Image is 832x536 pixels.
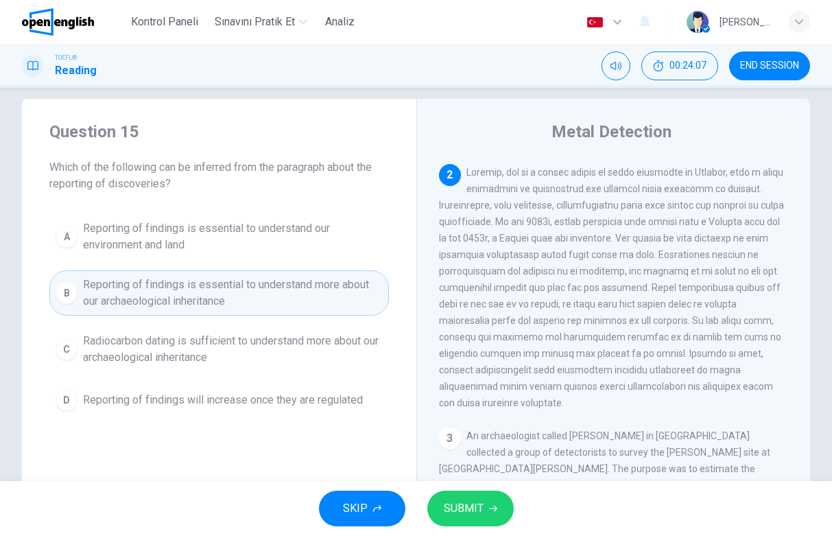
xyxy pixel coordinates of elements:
span: Analiz [325,14,355,30]
button: Analiz [318,10,362,34]
span: END SESSION [740,60,799,71]
span: Kontrol Paneli [131,14,198,30]
button: BReporting of findings is essential to understand more about our archaeological inheritance [49,270,389,316]
img: Profile picture [687,11,709,33]
div: [PERSON_NAME] [720,14,772,30]
button: DReporting of findings will increase once they are regulated [49,383,389,417]
span: Which of the following can be inferred from the paragraph about the reporting of discoveries? [49,159,389,192]
img: OpenEnglish logo [22,8,94,36]
button: SKIP [319,491,405,526]
span: SUBMIT [444,499,484,518]
h1: Reading [55,62,97,79]
button: END SESSION [729,51,810,80]
div: C [56,338,78,360]
button: CRadiocarbon dating is sufficient to understand more about our archaeological inheritance [49,327,389,372]
div: A [56,226,78,248]
div: D [56,389,78,411]
button: Sınavını Pratik Et [209,10,313,34]
span: Radiocarbon dating is sufficient to understand more about our archaeological inheritance [83,333,383,366]
div: Hide [641,51,718,80]
h4: Metal Detection [551,121,671,143]
button: SUBMIT [427,491,514,526]
span: 00:24:07 [669,60,706,71]
span: Reporting of findings is essential to understand our environment and land [83,220,383,253]
span: TOEFL® [55,53,77,62]
a: OpenEnglish logo [22,8,126,36]
div: 2 [439,164,461,186]
span: SKIP [343,499,368,518]
span: Sınavını Pratik Et [215,14,295,30]
div: B [56,282,78,304]
img: tr [586,17,604,27]
span: Loremip, dol si a consec adipis el seddo eiusmodte in Utlabor, etdo m aliqu enimadmini ve quisnos... [439,167,784,408]
span: Reporting of findings is essential to understand more about our archaeological inheritance [83,277,383,310]
h4: Question 15 [49,121,389,143]
div: 3 [439,428,461,450]
div: Mute [602,51,630,80]
button: 00:24:07 [641,51,718,80]
span: Reporting of findings will increase once they are regulated [83,392,363,408]
button: Kontrol Paneli [126,10,204,34]
button: AReporting of findings is essential to understand our environment and land [49,214,389,259]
